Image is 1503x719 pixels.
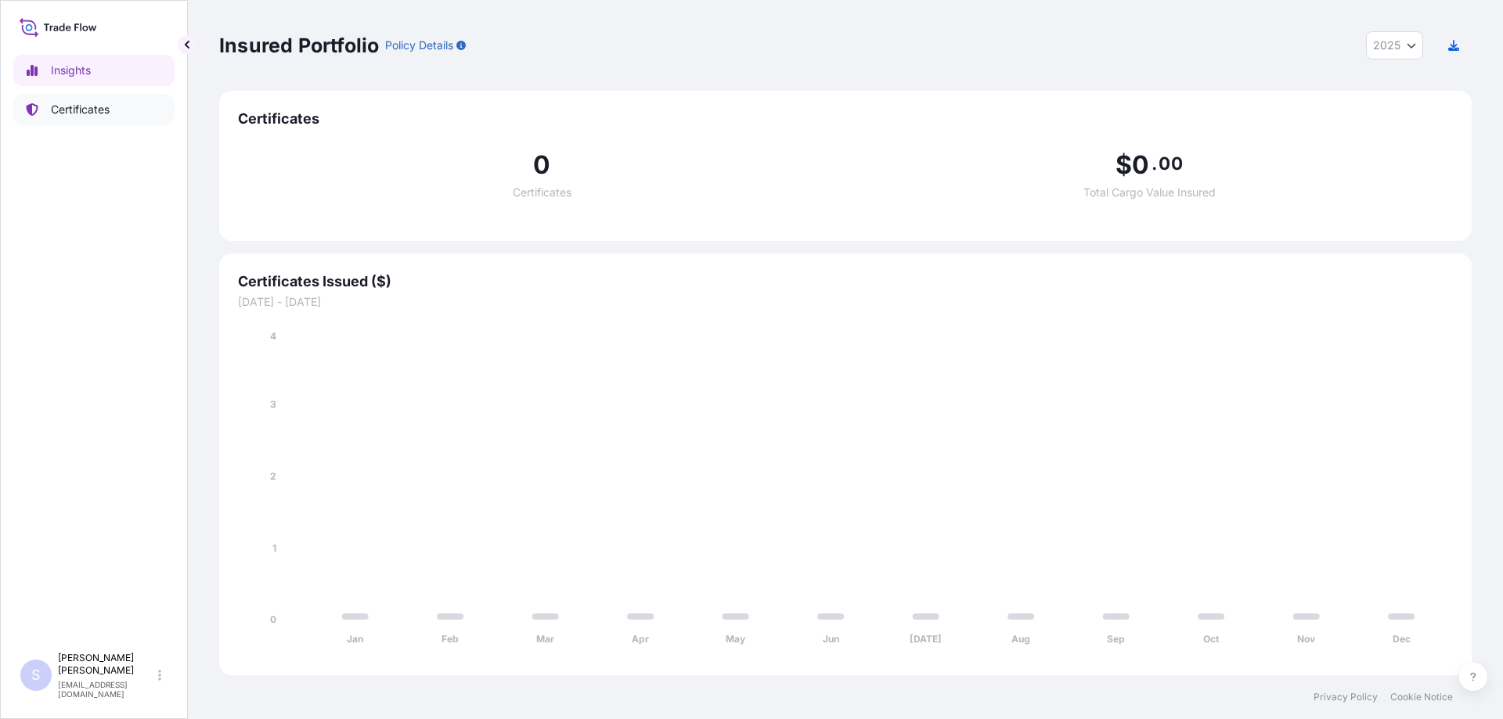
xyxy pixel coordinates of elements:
p: Policy Details [385,38,453,53]
tspan: [DATE] [910,633,942,645]
tspan: Jun [823,633,839,645]
tspan: 0 [270,613,276,625]
span: S [31,667,41,683]
tspan: Mar [536,633,554,645]
tspan: Oct [1203,633,1220,645]
button: Year Selector [1366,31,1423,59]
a: Certificates [13,94,175,125]
a: Cookie Notice [1390,691,1453,703]
p: [PERSON_NAME] [PERSON_NAME] [58,652,155,677]
tspan: 4 [270,330,276,342]
span: 00 [1159,157,1182,170]
span: Certificates [238,110,1453,128]
p: Certificates [51,102,110,117]
tspan: May [726,633,746,645]
p: Insured Portfolio [219,33,379,58]
span: [DATE] - [DATE] [238,294,1453,310]
span: 0 [1132,153,1149,178]
span: . [1152,157,1157,170]
span: Total Cargo Value Insured [1083,187,1216,198]
tspan: Nov [1297,633,1316,645]
tspan: 3 [270,398,276,410]
tspan: Apr [632,633,649,645]
tspan: 2 [270,470,276,482]
a: Insights [13,55,175,86]
tspan: Jan [347,633,363,645]
tspan: Sep [1107,633,1125,645]
tspan: Feb [442,633,459,645]
p: Insights [51,63,91,78]
a: Privacy Policy [1314,691,1378,703]
tspan: Dec [1393,633,1411,645]
span: 0 [533,153,550,178]
span: Certificates [513,187,571,198]
p: [EMAIL_ADDRESS][DOMAIN_NAME] [58,680,155,699]
span: $ [1116,153,1132,178]
tspan: Aug [1011,633,1030,645]
tspan: 1 [272,542,276,554]
span: Certificates Issued ($) [238,272,1453,291]
span: 2025 [1373,38,1400,53]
